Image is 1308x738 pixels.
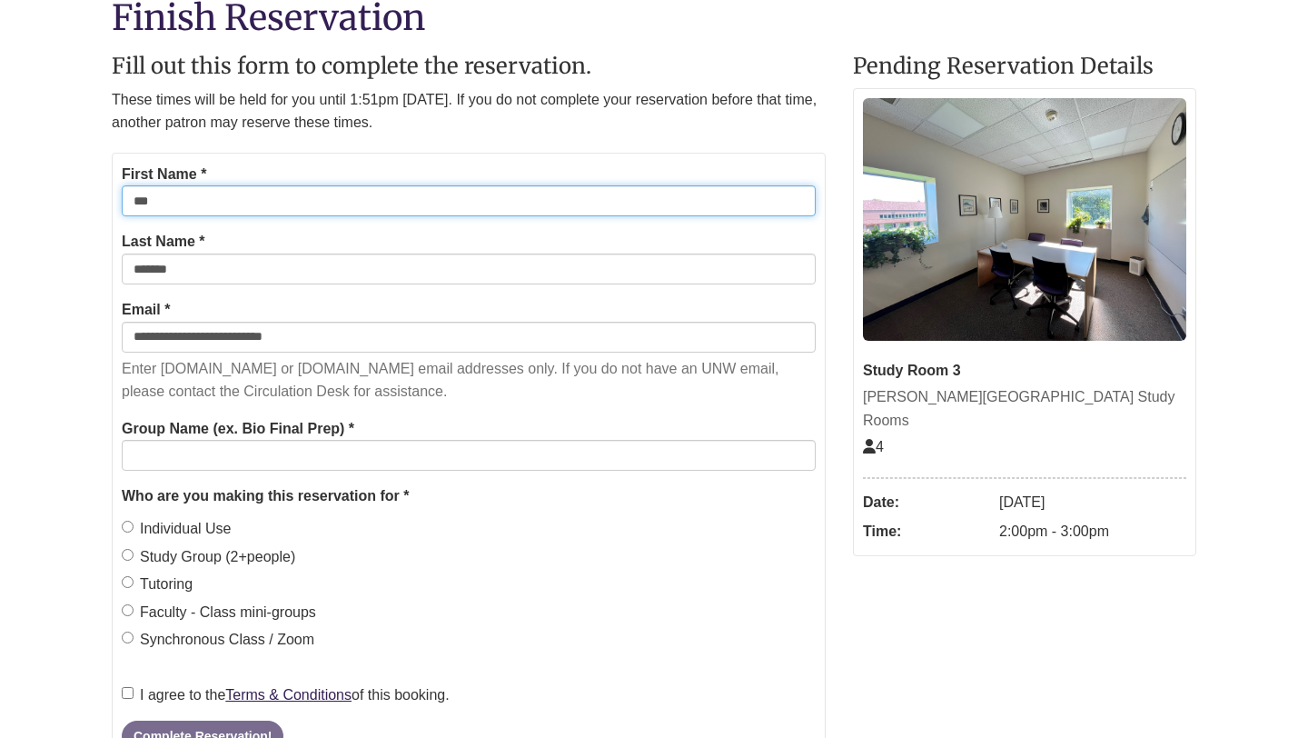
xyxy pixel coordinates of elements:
[122,357,816,404] p: Enter [DOMAIN_NAME] or [DOMAIN_NAME] email addresses only. If you do not have an UNW email, pleas...
[999,488,1186,517] dd: [DATE]
[122,576,134,588] input: Tutoring
[122,632,134,643] input: Synchronous Class / Zoom
[863,385,1186,432] div: [PERSON_NAME][GEOGRAPHIC_DATA] Study Rooms
[225,687,352,703] a: Terms & Conditions
[122,517,232,541] label: Individual Use
[112,55,826,78] h2: Fill out this form to complete the reservation.
[863,517,990,546] dt: Time:
[122,545,295,569] label: Study Group (2+people)
[112,88,826,135] p: These times will be held for you until 1:51pm [DATE]. If you do not complete your reservation bef...
[122,549,134,561] input: Study Group (2+people)
[122,628,314,652] label: Synchronous Class / Zoom
[122,417,354,441] label: Group Name (ex. Bio Final Prep) *
[122,484,816,508] legend: Who are you making this reservation for *
[863,439,884,454] span: The capacity of this space
[122,604,134,616] input: Faculty - Class mini-groups
[122,683,450,707] label: I agree to the of this booking.
[122,521,134,533] input: Individual Use
[122,687,134,699] input: I agree to theTerms & Conditionsof this booking.
[122,573,193,596] label: Tutoring
[999,517,1186,546] dd: 2:00pm - 3:00pm
[853,55,1196,78] h2: Pending Reservation Details
[122,298,170,322] label: Email *
[863,488,990,517] dt: Date:
[863,359,1186,383] div: Study Room 3
[122,230,205,254] label: Last Name *
[122,601,316,624] label: Faculty - Class mini-groups
[863,98,1186,341] img: Study Room 3
[122,163,206,186] label: First Name *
